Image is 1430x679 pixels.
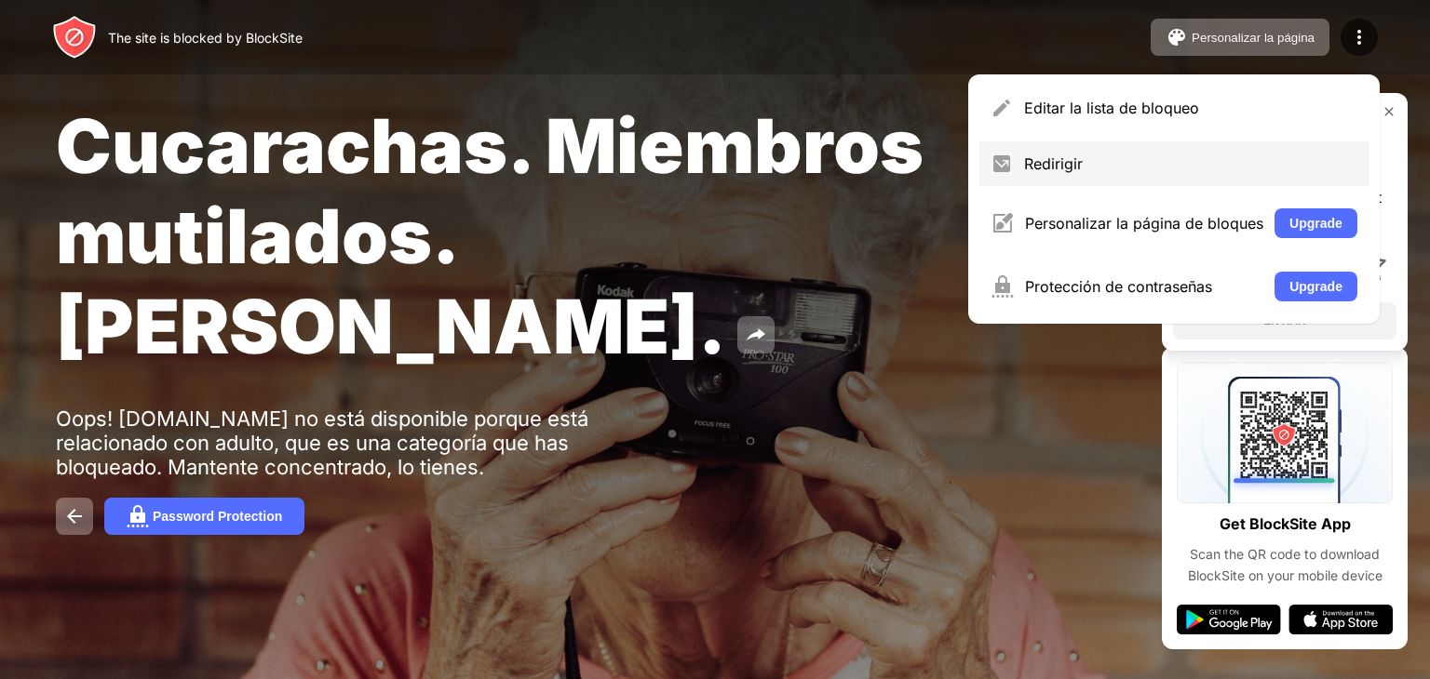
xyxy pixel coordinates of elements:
[104,498,304,535] button: Password Protection
[1275,208,1357,238] button: Upgrade
[56,406,631,479] div: Oops! [DOMAIN_NAME] no está disponible porque está relacionado con adulto, que es una categoría q...
[127,505,149,527] img: password.svg
[1275,272,1357,301] button: Upgrade
[56,100,924,371] span: Cucarachas. Miembros mutilados. [PERSON_NAME].
[1024,154,1357,173] div: Redirigir
[991,212,1014,234] img: menu-customize.svg
[1166,26,1188,48] img: pallet.svg
[1382,104,1396,119] img: rate-us-close.svg
[63,505,86,527] img: back.svg
[1348,26,1370,48] img: menu-icon.svg
[1025,277,1263,296] div: Protección de contraseñas
[991,153,1013,175] img: menu-redirect.svg
[108,30,303,46] div: The site is blocked by BlockSite
[991,275,1014,298] img: menu-password.svg
[1025,214,1263,233] div: Personalizar la página de bloques
[991,97,1013,119] img: menu-pencil.svg
[52,15,97,60] img: header-logo.svg
[1192,31,1315,45] div: Personalizar la página
[1024,99,1357,117] div: Editar la lista de bloqueo
[153,509,282,524] div: Password Protection
[745,324,767,346] img: share.svg
[1151,19,1329,56] button: Personalizar la página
